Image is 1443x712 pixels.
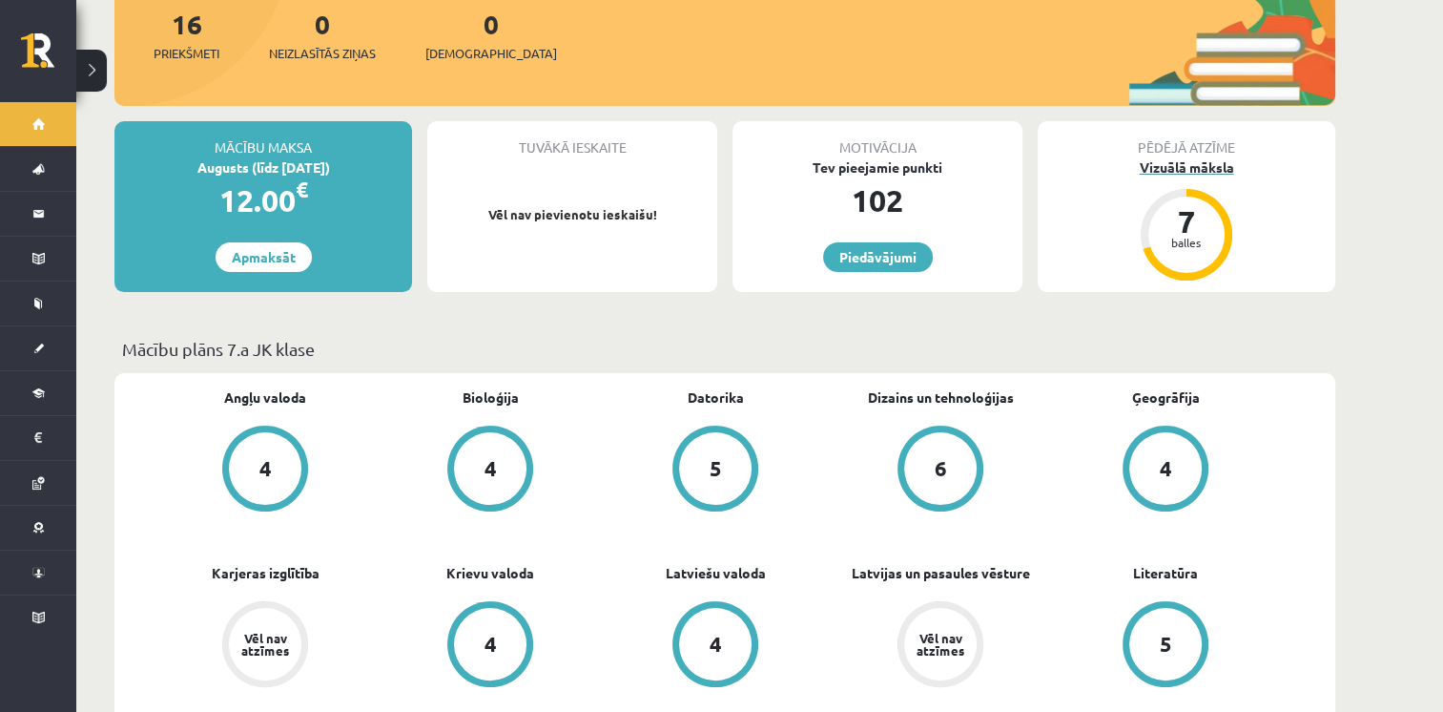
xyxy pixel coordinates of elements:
span: [DEMOGRAPHIC_DATA] [425,44,557,63]
a: Datorika [688,387,744,408]
div: 4 [1160,458,1172,479]
a: Karjeras izglītība [212,563,320,583]
div: Tuvākā ieskaite [427,121,717,157]
div: 4 [710,634,722,655]
a: 0Neizlasītās ziņas [269,7,376,63]
div: Vēl nav atzīmes [238,632,292,657]
a: Latviešu valoda [666,563,766,583]
a: 0[DEMOGRAPHIC_DATA] [425,7,557,63]
a: Bioloģija [463,387,519,408]
div: Pēdējā atzīme [1038,121,1335,157]
a: 4 [378,601,603,691]
div: balles [1158,237,1215,248]
a: Latvijas un pasaules vēsture [852,563,1030,583]
a: Krievu valoda [446,563,534,583]
p: Vēl nav pievienotu ieskaišu! [437,205,708,224]
div: 102 [732,178,1022,223]
a: 16Priekšmeti [154,7,219,63]
a: 5 [1053,601,1278,691]
a: 4 [378,426,603,515]
a: Apmaksāt [216,242,312,272]
a: Angļu valoda [224,387,306,408]
a: 4 [603,601,828,691]
div: 6 [935,458,947,479]
a: Ģeogrāfija [1132,387,1200,408]
div: 5 [1160,634,1172,655]
div: 4 [484,458,497,479]
div: 5 [710,458,722,479]
div: Vēl nav atzīmes [914,632,967,657]
div: Vizuālā māksla [1038,157,1335,178]
a: Dizains un tehnoloģijas [868,387,1014,408]
a: 4 [153,426,378,515]
span: € [296,176,308,203]
a: Vēl nav atzīmes [828,601,1053,691]
div: 7 [1158,206,1215,237]
div: Mācību maksa [114,121,412,157]
a: Vēl nav atzīmes [153,601,378,691]
span: Priekšmeti [154,44,219,63]
div: Motivācija [732,121,1022,157]
a: 6 [828,426,1053,515]
div: 4 [484,634,497,655]
a: Vizuālā māksla 7 balles [1038,157,1335,283]
div: Tev pieejamie punkti [732,157,1022,178]
div: 4 [259,458,272,479]
p: Mācību plāns 7.a JK klase [122,336,1328,362]
a: Literatūra [1133,563,1198,583]
a: Rīgas 1. Tālmācības vidusskola [21,33,76,81]
span: Neizlasītās ziņas [269,44,376,63]
a: Piedāvājumi [823,242,933,272]
div: 12.00 [114,178,412,223]
a: 4 [1053,426,1278,515]
div: Augusts (līdz [DATE]) [114,157,412,178]
a: 5 [603,426,828,515]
